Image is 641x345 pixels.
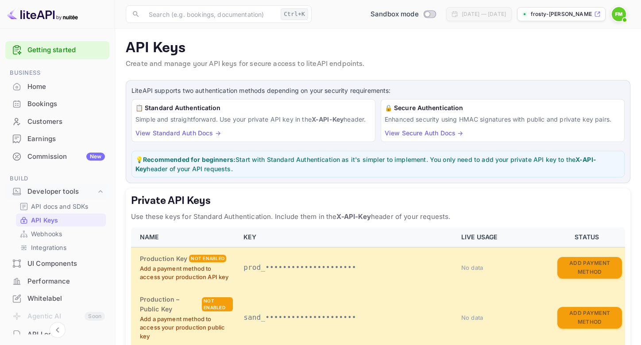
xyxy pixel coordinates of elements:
[238,227,456,247] th: KEY
[243,262,451,273] p: prod_•••••••••••••••••••••
[5,273,109,290] div: Performance
[385,129,463,137] a: View Secure Auth Docs →
[7,7,78,21] img: LiteAPI logo
[461,314,483,321] span: No data
[135,156,596,172] strong: X-API-Key
[16,241,106,254] div: Integrations
[16,227,106,240] div: Webhooks
[19,202,102,211] a: API docs and SDKs
[27,117,105,127] div: Customers
[336,212,371,221] strong: X-API-Key
[189,255,226,262] div: Not enabled
[5,96,109,112] a: Bookings
[135,115,371,124] p: Simple and straightforward. Use your private API key in the header.
[140,264,233,282] p: Add a payment method to access your production API key
[557,313,622,321] a: Add Payment Method
[5,113,109,130] a: Customers
[19,229,102,238] a: Webhooks
[31,202,89,211] p: API docs and SDKs
[86,153,105,161] div: New
[27,276,105,287] div: Performance
[31,229,62,238] p: Webhooks
[5,130,109,147] a: Earnings
[5,96,109,113] div: Bookings
[552,227,625,247] th: STATUS
[5,255,109,272] a: UI Components
[5,290,109,307] div: Whitelabel
[140,315,233,341] p: Add a payment method to access your production public key
[456,227,552,247] th: LIVE USAGE
[557,307,622,329] button: Add Payment Method
[461,264,483,271] span: No data
[243,312,451,323] p: sand_•••••••••••••••••••••
[19,243,102,252] a: Integrations
[27,152,105,162] div: Commission
[202,297,233,311] div: Not enabled
[16,200,106,213] div: API docs and SDKs
[140,254,187,264] h6: Production Key
[557,257,622,279] button: Add Payment Method
[385,103,621,113] h6: 🔒 Secure Authentication
[5,174,109,184] span: Build
[27,294,105,304] div: Whitelabel
[312,115,344,123] strong: X-API-Key
[131,86,625,96] p: LiteAPI supports two authentication methods depending on your security requirements:
[5,290,109,307] a: Whitelabel
[5,148,109,165] a: CommissionNew
[281,8,308,20] div: Ctrl+K
[531,10,592,18] p: frosty-[PERSON_NAME]-xds4a....
[5,113,109,130] div: Customers
[126,39,630,57] p: API Keys
[367,9,439,19] div: Switch to Production mode
[19,215,102,225] a: API Keys
[135,155,621,173] p: 💡 Start with Standard Authentication as it's simpler to implement. You only need to add your priv...
[27,259,105,269] div: UI Components
[50,322,66,338] button: Collapse navigation
[126,59,630,69] p: Create and manage your API keys for secure access to liteAPI endpoints.
[140,295,200,314] h6: Production – Public Key
[27,330,105,340] div: API Logs
[143,156,236,163] strong: Recommended for beginners:
[5,326,109,342] a: API Logs
[5,184,109,199] div: Developer tools
[385,115,621,124] p: Enhanced security using HMAC signatures with public and private key pairs.
[131,211,625,222] p: Use these keys for Standard Authentication. Include them in the header of your requests.
[27,187,96,197] div: Developer tools
[5,273,109,289] a: Performance
[27,99,105,109] div: Bookings
[5,78,109,96] div: Home
[5,130,109,148] div: Earnings
[5,41,109,59] div: Getting started
[5,255,109,272] div: UI Components
[27,45,105,55] a: Getting started
[31,243,66,252] p: Integrations
[371,9,419,19] span: Sandbox mode
[5,78,109,95] a: Home
[135,103,371,113] h6: 📋 Standard Authentication
[5,68,109,78] span: Business
[131,194,625,208] h5: Private API Keys
[27,82,105,92] div: Home
[557,263,622,271] a: Add Payment Method
[612,7,626,21] img: Frosty mikecris
[16,214,106,226] div: API Keys
[131,227,238,247] th: NAME
[143,5,277,23] input: Search (e.g. bookings, documentation)
[27,134,105,144] div: Earnings
[135,129,221,137] a: View Standard Auth Docs →
[462,10,506,18] div: [DATE] — [DATE]
[31,215,58,225] p: API Keys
